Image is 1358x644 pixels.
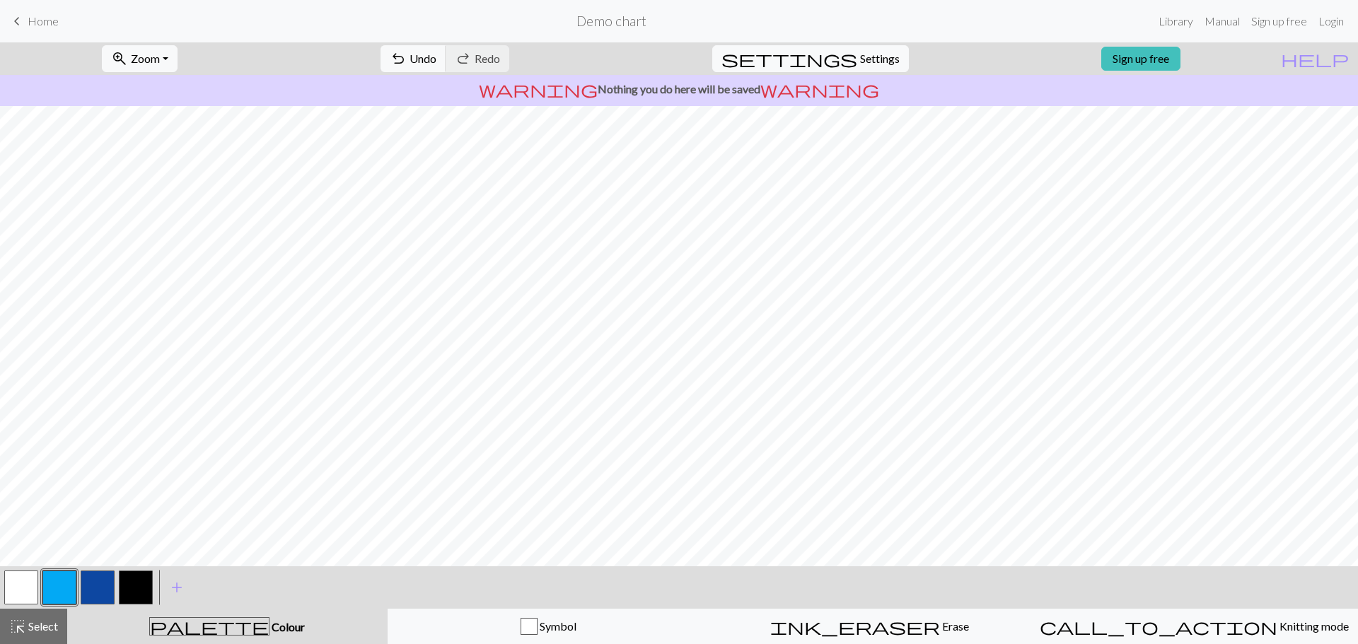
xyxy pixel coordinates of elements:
[712,45,909,72] button: SettingsSettings
[26,619,58,633] span: Select
[1246,7,1313,35] a: Sign up free
[28,14,59,28] span: Home
[479,79,598,99] span: warning
[1031,609,1358,644] button: Knitting mode
[381,45,446,72] button: Undo
[102,45,178,72] button: Zoom
[1199,7,1246,35] a: Manual
[770,616,940,636] span: ink_eraser
[150,616,269,636] span: palette
[940,619,969,633] span: Erase
[390,49,407,69] span: undo
[9,616,26,636] span: highlight_alt
[1101,47,1180,71] a: Sign up free
[1040,616,1277,636] span: call_to_action
[1277,619,1349,633] span: Knitting mode
[721,50,857,67] i: Settings
[67,609,388,644] button: Colour
[538,619,576,633] span: Symbol
[6,81,1352,98] p: Nothing you do here will be saved
[8,11,25,31] span: keyboard_arrow_left
[1281,49,1349,69] span: help
[8,9,59,33] a: Home
[760,79,879,99] span: warning
[168,578,185,597] span: add
[131,52,160,65] span: Zoom
[721,49,857,69] span: settings
[576,13,646,29] h2: Demo chart
[388,609,709,644] button: Symbol
[1153,7,1199,35] a: Library
[860,50,900,67] span: Settings
[709,609,1031,644] button: Erase
[1313,7,1350,35] a: Login
[111,49,128,69] span: zoom_in
[269,620,305,633] span: Colour
[410,52,436,65] span: Undo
